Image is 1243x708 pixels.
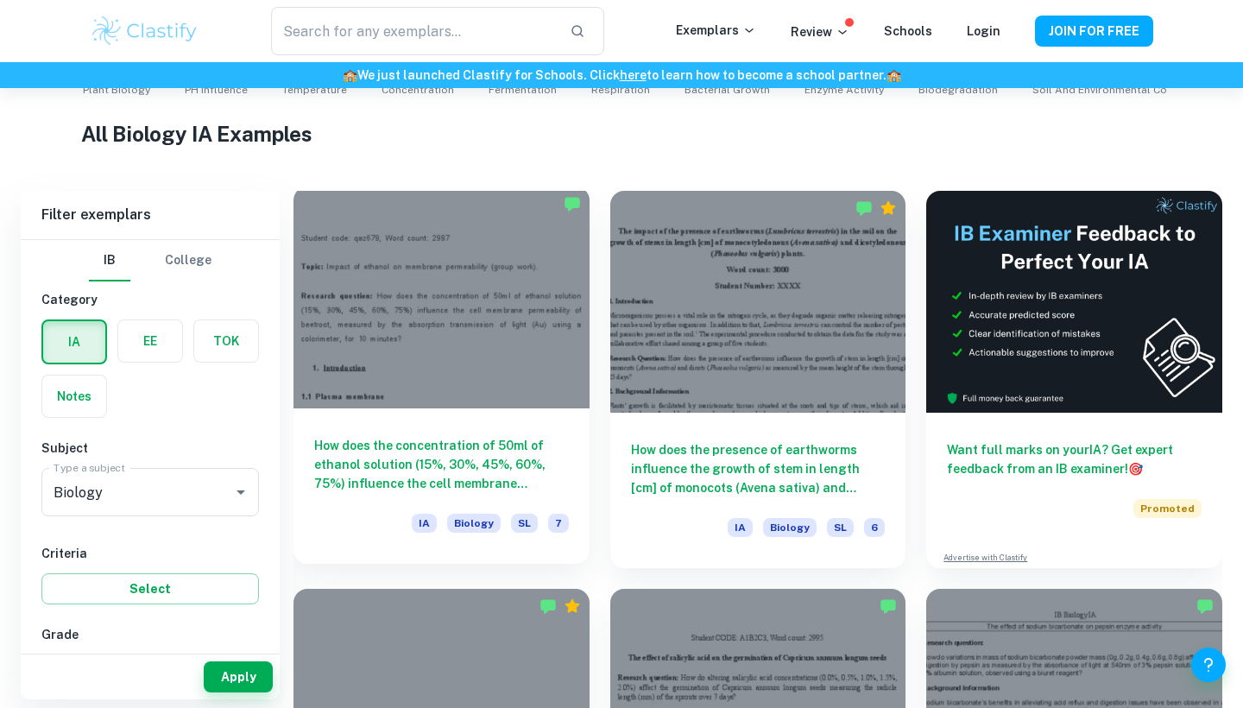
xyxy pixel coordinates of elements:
span: 🏫 [887,68,901,82]
span: Biology [763,518,817,537]
input: Search for any exemplars... [271,7,556,55]
a: How does the concentration of 50ml of ethanol solution (15%, 30%, 45%, 60%, 75%) influence the ce... [293,191,590,568]
button: College [165,240,211,281]
div: Premium [880,199,897,217]
span: Soil and Environmental Conditions [1032,82,1208,98]
img: Marked [564,195,581,212]
button: Select [41,573,259,604]
h6: Want full marks on your IA ? Get expert feedback from an IB examiner! [947,440,1202,478]
h6: Category [41,290,259,309]
button: EE [118,320,182,362]
span: 6 [864,518,885,537]
a: Schools [884,24,932,38]
span: Enzyme Activity [804,82,884,98]
span: Temperature [282,82,347,98]
span: 🏫 [343,68,357,82]
button: IB [89,240,130,281]
span: SL [511,514,538,533]
span: Concentration [382,82,454,98]
span: Fermentation [489,82,557,98]
img: Marked [855,199,873,217]
h6: We just launched Clastify for Schools. Click to learn how to become a school partner. [3,66,1240,85]
h6: How does the concentration of 50ml of ethanol solution (15%, 30%, 45%, 60%, 75%) influence the ce... [314,436,569,493]
span: Promoted [1133,499,1202,518]
span: pH Influence [185,82,248,98]
a: here [620,68,647,82]
span: 7 [548,514,569,533]
h6: Subject [41,439,259,458]
button: JOIN FOR FREE [1035,16,1153,47]
img: Marked [539,597,557,615]
button: Help and Feedback [1191,648,1226,682]
a: Advertise with Clastify [943,552,1027,564]
span: IA [412,514,437,533]
h1: All Biology IA Examples [81,118,1163,149]
button: TOK [194,320,258,362]
p: Exemplars [676,21,756,40]
a: Want full marks on yourIA? Get expert feedback from an IB examiner!PromotedAdvertise with Clastify [926,191,1222,568]
span: Plant Biology [83,82,150,98]
button: Apply [204,661,273,692]
a: How does the presence of earthworms influence the growth of stem in length [cm] of monocots (Aven... [610,191,906,568]
span: Biodegradation [918,82,998,98]
button: Open [229,480,253,504]
img: Marked [1196,597,1214,615]
button: IA [43,321,105,363]
h6: Filter exemplars [21,191,280,239]
img: Thumbnail [926,191,1222,413]
span: SL [827,518,854,537]
span: Bacterial Growth [685,82,770,98]
span: Respiration [591,82,650,98]
button: Notes [42,376,106,417]
h6: Criteria [41,544,259,563]
span: 🎯 [1128,462,1143,476]
a: Login [967,24,1000,38]
h6: Grade [41,625,259,644]
div: Premium [564,597,581,615]
img: Clastify logo [90,14,199,48]
img: Marked [880,597,897,615]
h6: How does the presence of earthworms influence the growth of stem in length [cm] of monocots (Aven... [631,440,886,497]
span: IA [728,518,753,537]
div: Filter type choice [89,240,211,281]
label: Type a subject [54,460,125,475]
p: Review [791,22,849,41]
span: Biology [447,514,501,533]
